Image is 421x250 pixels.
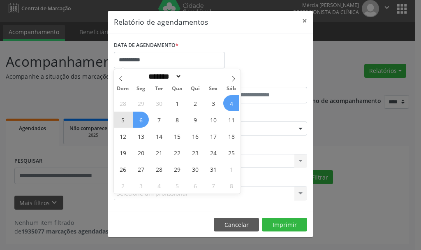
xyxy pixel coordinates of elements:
span: Outubro 7, 2025 [151,112,167,128]
span: Outubro 19, 2025 [115,145,131,161]
span: Outubro 27, 2025 [133,161,149,177]
span: Novembro 3, 2025 [133,178,149,194]
span: Outubro 10, 2025 [205,112,221,128]
span: Ter [150,86,168,91]
h5: Relatório de agendamentos [114,16,208,27]
span: Seg [132,86,150,91]
span: Outubro 14, 2025 [151,128,167,144]
span: Outubro 17, 2025 [205,128,221,144]
span: Outubro 21, 2025 [151,145,167,161]
span: Novembro 4, 2025 [151,178,167,194]
span: Outubro 18, 2025 [223,128,239,144]
span: Dom [114,86,132,91]
span: Outubro 24, 2025 [205,145,221,161]
button: Imprimir [262,218,307,232]
span: Outubro 6, 2025 [133,112,149,128]
span: Novembro 2, 2025 [115,178,131,194]
span: Outubro 20, 2025 [133,145,149,161]
button: Cancelar [214,218,259,232]
span: Outubro 8, 2025 [169,112,185,128]
span: Outubro 28, 2025 [151,161,167,177]
span: Novembro 8, 2025 [223,178,239,194]
span: Outubro 9, 2025 [187,112,203,128]
span: Outubro 12, 2025 [115,128,131,144]
label: ATÉ [213,74,307,87]
span: Outubro 16, 2025 [187,128,203,144]
span: Outubro 23, 2025 [187,145,203,161]
span: Outubro 25, 2025 [223,145,239,161]
span: Outubro 26, 2025 [115,161,131,177]
span: Outubro 15, 2025 [169,128,185,144]
span: Qui [186,86,204,91]
span: Novembro 5, 2025 [169,178,185,194]
span: Outubro 5, 2025 [115,112,131,128]
span: Setembro 29, 2025 [133,95,149,111]
span: Outubro 30, 2025 [187,161,203,177]
span: Setembro 30, 2025 [151,95,167,111]
span: Outubro 31, 2025 [205,161,221,177]
span: Outubro 22, 2025 [169,145,185,161]
span: Outubro 29, 2025 [169,161,185,177]
span: Setembro 28, 2025 [115,95,131,111]
select: Month [146,72,182,81]
span: Qua [168,86,186,91]
span: Outubro 1, 2025 [169,95,185,111]
span: Outubro 2, 2025 [187,95,203,111]
span: Outubro 11, 2025 [223,112,239,128]
span: Outubro 3, 2025 [205,95,221,111]
label: DATA DE AGENDAMENTO [114,39,178,52]
input: Year [182,72,209,81]
span: Outubro 4, 2025 [223,95,239,111]
button: Close [296,11,313,31]
span: Outubro 13, 2025 [133,128,149,144]
span: Novembro 7, 2025 [205,178,221,194]
span: Sáb [222,86,241,91]
span: Novembro 1, 2025 [223,161,239,177]
span: Sex [204,86,222,91]
span: Novembro 6, 2025 [187,178,203,194]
